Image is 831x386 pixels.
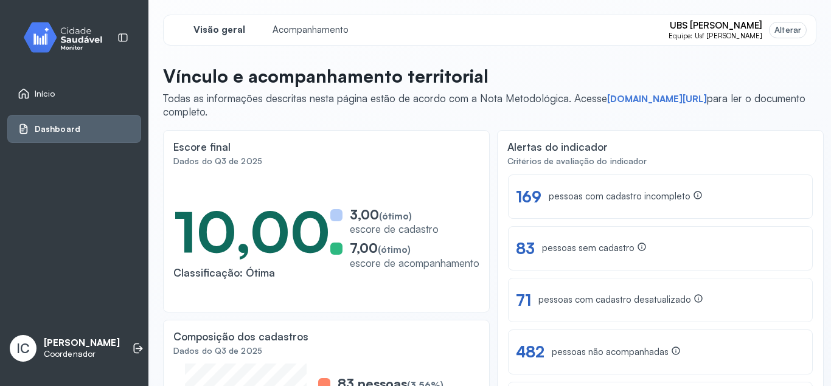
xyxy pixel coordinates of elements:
span: Equipe: Usf [PERSON_NAME] [669,32,763,40]
p: Vínculo e acompanhamento territorial [163,65,807,87]
span: IC [16,340,30,356]
span: Dashboard [35,124,80,134]
span: Todas as informações descritas nesta página estão de acordo com a Nota Metodológica. Acesse para ... [163,92,805,118]
div: Dados do Q3 de 2025 [173,156,479,167]
a: Início [18,88,131,100]
div: pessoas com cadastro desatualizado [538,294,703,306]
div: 7,00 [350,240,479,256]
div: 3,00 [350,207,439,222]
div: escore de acompanhamento [350,257,479,269]
div: 83 [516,239,535,258]
span: Início [35,89,55,99]
div: 71 [516,291,531,309]
div: 482 [516,342,544,361]
div: pessoas sem cadastro [542,242,647,255]
span: UBS [PERSON_NAME] [670,20,762,32]
span: Visão geral [193,24,245,36]
div: Escore final [173,140,231,153]
p: [PERSON_NAME] [44,337,120,349]
span: Acompanhamento [273,24,349,36]
p: Coordenador [44,349,120,359]
div: Alertas do indicador [507,140,608,153]
div: Classificação: Ótima [173,266,330,279]
a: [DOMAIN_NAME][URL] [607,93,707,105]
img: monitor.svg [13,19,122,55]
span: (ótimo) [378,244,411,255]
div: Dados do Q3 de 2025 [173,346,479,356]
div: Composição dos cadastros [173,330,308,343]
div: Critérios de avaliação do indicador [507,156,813,167]
div: 10,00 [173,196,330,266]
div: 169 [516,187,541,206]
div: Alterar [774,25,801,35]
a: Dashboard [18,123,131,135]
div: pessoas com cadastro incompleto [549,190,703,203]
div: escore de cadastro [350,222,439,235]
span: (ótimo) [379,210,412,222]
div: pessoas não acompanhadas [552,346,681,359]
